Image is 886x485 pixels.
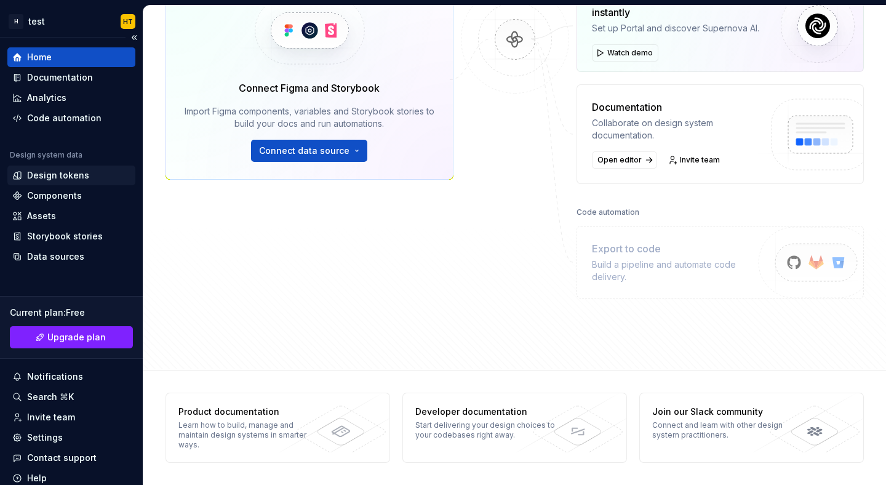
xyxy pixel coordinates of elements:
[126,29,143,46] button: Collapse sidebar
[652,406,795,418] div: Join our Slack community
[7,108,135,128] a: Code automation
[178,406,321,418] div: Product documentation
[592,151,657,169] a: Open editor
[7,428,135,447] a: Settings
[27,371,83,383] div: Notifications
[183,105,436,130] div: Import Figma components, variables and Storybook stories to build your docs and run automations.
[7,88,135,108] a: Analytics
[7,47,135,67] a: Home
[592,117,760,142] div: Collaborate on design system documentation.
[251,140,367,162] button: Connect data source
[680,155,720,165] span: Invite team
[10,150,82,160] div: Design system data
[27,230,103,242] div: Storybook stories
[27,190,82,202] div: Components
[7,247,135,267] a: Data sources
[592,241,760,256] div: Export to code
[28,15,45,28] div: test
[402,393,627,463] a: Developer documentationStart delivering your design choices to your codebases right away.
[592,100,760,114] div: Documentation
[123,17,133,26] div: HT
[664,151,725,169] a: Invite team
[607,48,653,58] span: Watch demo
[7,206,135,226] a: Assets
[577,204,639,221] div: Code automation
[652,420,795,440] div: Connect and learn with other design system practitioners.
[7,448,135,468] button: Contact support
[7,226,135,246] a: Storybook stories
[639,393,864,463] a: Join our Slack communityConnect and learn with other design system practitioners.
[27,431,63,444] div: Settings
[10,307,133,319] div: Current plan : Free
[27,210,56,222] div: Assets
[27,251,84,263] div: Data sources
[27,51,52,63] div: Home
[27,472,47,484] div: Help
[27,71,93,84] div: Documentation
[592,259,760,283] div: Build a pipeline and automate code delivery.
[178,420,321,450] div: Learn how to build, manage and maintain design systems in smarter ways.
[7,407,135,427] a: Invite team
[7,367,135,387] button: Notifications
[7,387,135,407] button: Search ⌘K
[592,44,658,62] button: Watch demo
[597,155,642,165] span: Open editor
[9,14,23,29] div: H
[10,326,133,348] a: Upgrade plan
[592,22,772,34] div: Set up Portal and discover Supernova AI.
[2,8,140,34] button: HtestHT
[239,81,380,95] div: Connect Figma and Storybook
[27,391,74,403] div: Search ⌘K
[415,420,558,440] div: Start delivering your design choices to your codebases right away.
[27,112,102,124] div: Code automation
[259,145,349,157] span: Connect data source
[166,393,390,463] a: Product documentationLearn how to build, manage and maintain design systems in smarter ways.
[27,92,66,104] div: Analytics
[47,331,106,343] span: Upgrade plan
[7,68,135,87] a: Documentation
[7,166,135,185] a: Design tokens
[27,452,97,464] div: Contact support
[7,186,135,206] a: Components
[27,169,89,182] div: Design tokens
[27,411,75,423] div: Invite team
[415,406,558,418] div: Developer documentation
